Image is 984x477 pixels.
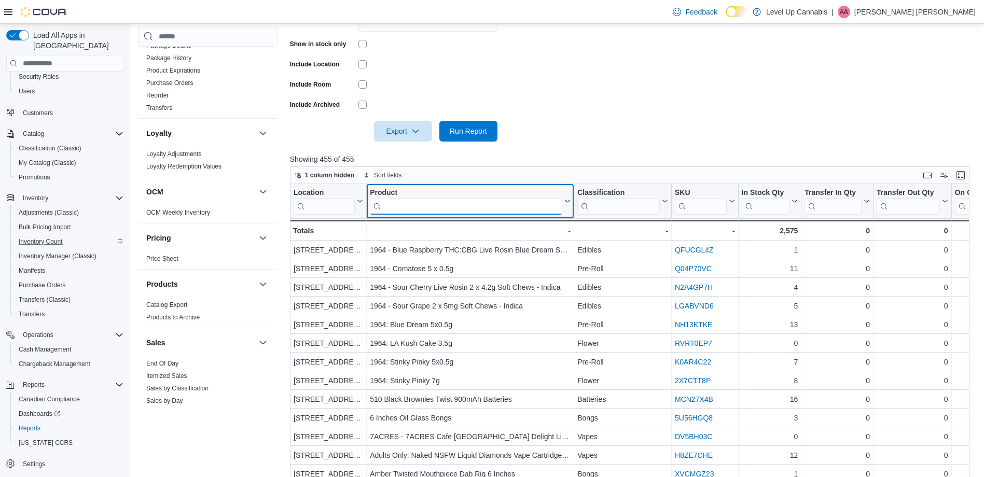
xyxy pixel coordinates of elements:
div: 0 [877,318,948,331]
button: Pricing [146,233,255,243]
div: 1964 - Sour Cherry Live Rosin 2 x 4.2g Soft Chews - Indica [370,281,571,293]
a: K0AR4C22 [675,358,711,366]
span: Product Expirations [146,66,200,75]
span: Inventory Count [19,237,63,246]
button: Keyboard shortcuts [921,169,934,181]
a: Sales by Day [146,397,183,404]
label: Include Location [290,60,339,68]
label: Show in stock only [290,40,347,48]
span: Canadian Compliance [19,395,80,403]
a: Classification (Classic) [15,142,86,155]
a: Dashboards [15,408,64,420]
button: My Catalog (Classic) [10,156,128,170]
a: OCM Weekly Inventory [146,209,210,216]
div: 0 [805,318,870,331]
div: 0 [741,337,798,349]
a: Sales by Classification [146,385,209,392]
span: Security Roles [15,71,123,83]
a: Canadian Compliance [15,393,84,405]
a: Catalog Export [146,301,187,308]
div: [STREET_ADDRESS] [294,449,363,461]
a: Chargeback Management [15,358,94,370]
p: Showing 455 of 455 [290,154,977,164]
a: Inventory Count [15,235,67,248]
button: Inventory Manager (Classic) [10,249,128,263]
h3: Sales [146,338,165,348]
button: Classification (Classic) [10,141,128,156]
a: Package History [146,54,191,62]
div: - [577,225,668,237]
h3: Products [146,279,178,289]
div: [STREET_ADDRESS] [294,244,363,256]
button: Products [257,278,269,290]
button: Loyalty [146,128,255,138]
span: Reports [19,424,40,432]
button: Transfers [10,307,128,321]
input: Dark Mode [726,6,747,17]
a: Q04P70VC [675,264,712,273]
span: Customers [19,106,123,119]
div: [STREET_ADDRESS] [294,412,363,424]
button: Loyalty [257,127,269,139]
div: 0 [877,300,948,312]
div: 0 [877,449,948,461]
span: Reports [15,422,123,434]
div: Pre-Roll [577,318,668,331]
a: Product Expirations [146,67,200,74]
button: Export [374,121,432,142]
span: End Of Day [146,359,178,368]
a: Settings [19,458,49,470]
div: Bongs [577,412,668,424]
div: Transfer Out Qty [877,188,939,215]
div: 0 [805,374,870,387]
div: Loyalty [138,148,278,177]
div: 1 [741,244,798,256]
div: 0 [877,356,948,368]
span: Reports [19,378,123,391]
div: Andrew Alain [838,6,850,18]
span: 1 column hidden [305,171,354,179]
span: Chargeback Management [15,358,123,370]
span: [US_STATE] CCRS [19,439,73,447]
div: 0 [805,393,870,405]
span: Settings [23,460,45,468]
span: Dark Mode [726,17,726,18]
div: Transfer In Qty [805,188,862,198]
div: 0 [877,337,948,349]
span: Customers [23,109,53,117]
a: NH13KTKE [675,320,712,329]
div: Location [294,188,355,215]
a: LGABVND6 [675,302,714,310]
div: 0 [877,225,948,237]
div: 1964 - Comatose 5 x 0.5g [370,262,571,275]
span: Sales by Day [146,397,183,405]
span: Load All Apps in [GEOGRAPHIC_DATA] [29,30,123,51]
label: Include Archived [290,101,340,109]
span: Inventory Count [15,235,123,248]
a: Purchase Orders [15,279,70,291]
div: [STREET_ADDRESS] [294,262,363,275]
label: Include Room [290,80,331,89]
div: Batteries [577,393,668,405]
div: 1964: Stinky Pinky 7g [370,374,571,387]
div: 0 [805,281,870,293]
a: DV5BH03C [675,432,712,441]
button: Cash Management [10,342,128,357]
div: 0 [805,430,870,443]
h3: Pricing [146,233,171,243]
button: OCM [146,187,255,197]
button: Security Roles [10,69,128,84]
span: Promotions [19,173,50,181]
span: My Catalog (Classic) [19,159,76,167]
button: Promotions [10,170,128,185]
button: Operations [19,329,58,341]
a: Transfers [15,308,49,320]
button: Sales [146,338,255,348]
button: Enter fullscreen [954,169,967,181]
button: Transfers (Classic) [10,292,128,307]
div: In Stock Qty [741,188,789,215]
div: 0 [877,393,948,405]
span: Cash Management [19,345,71,354]
button: Classification [577,188,668,215]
